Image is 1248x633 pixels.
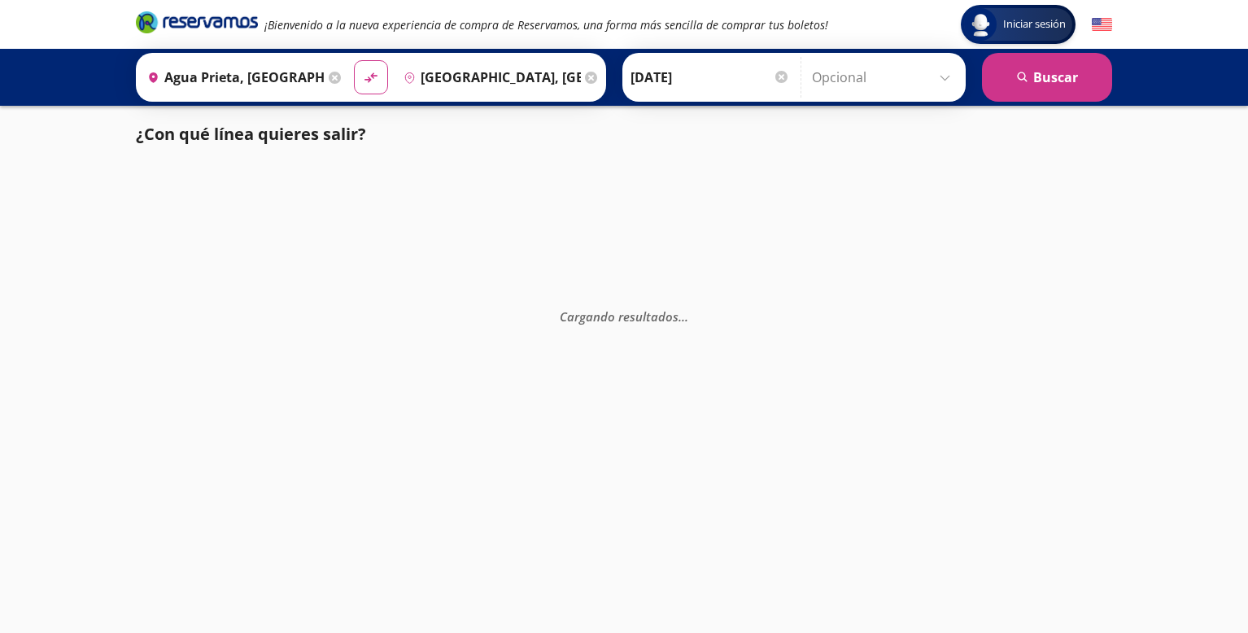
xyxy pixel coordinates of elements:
[685,308,688,325] span: .
[136,10,258,39] a: Brand Logo
[136,10,258,34] i: Brand Logo
[982,53,1112,102] button: Buscar
[679,308,682,325] span: .
[682,308,685,325] span: .
[397,57,581,98] input: Buscar Destino
[560,308,688,325] em: Cargando resultados
[997,16,1072,33] span: Iniciar sesión
[631,57,790,98] input: Elegir Fecha
[136,122,366,146] p: ¿Con qué línea quieres salir?
[264,17,828,33] em: ¡Bienvenido a la nueva experiencia de compra de Reservamos, una forma más sencilla de comprar tus...
[1092,15,1112,35] button: English
[812,57,958,98] input: Opcional
[141,57,325,98] input: Buscar Origen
